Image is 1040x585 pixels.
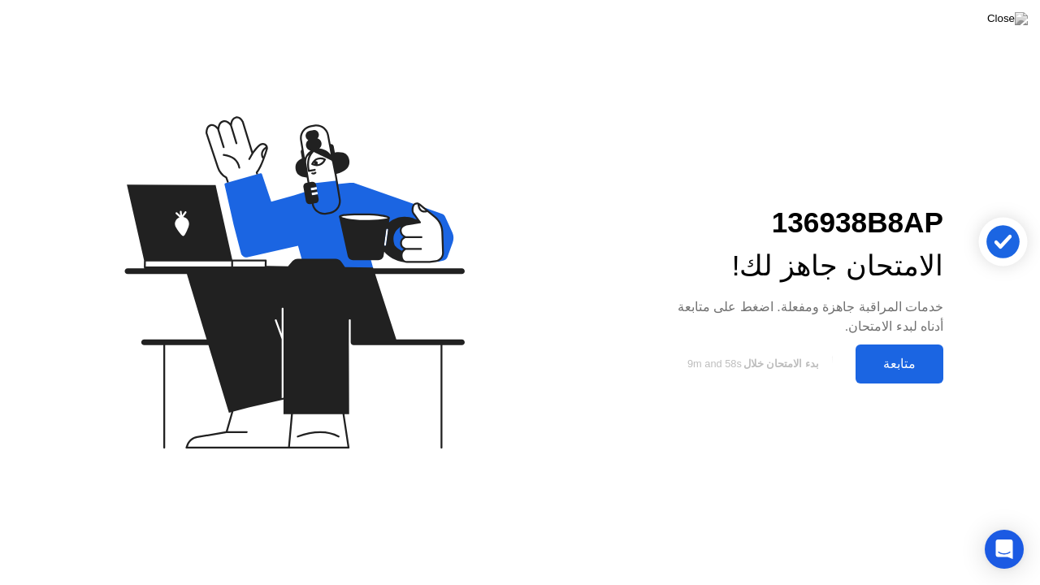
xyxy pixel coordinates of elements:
button: بدء الامتحان خلال9m and 58s [656,349,847,379]
div: الامتحان جاهز لك! [656,245,943,288]
div: خدمات المراقبة جاهزة ومفعلة. اضغط على متابعة أدناه لبدء الامتحان. [656,297,943,336]
div: 136938B8AP [656,201,943,245]
button: متابعة [856,344,943,383]
span: 9m and 58s [687,357,742,370]
img: Close [987,12,1028,25]
div: Open Intercom Messenger [985,530,1024,569]
div: متابعة [860,356,938,371]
